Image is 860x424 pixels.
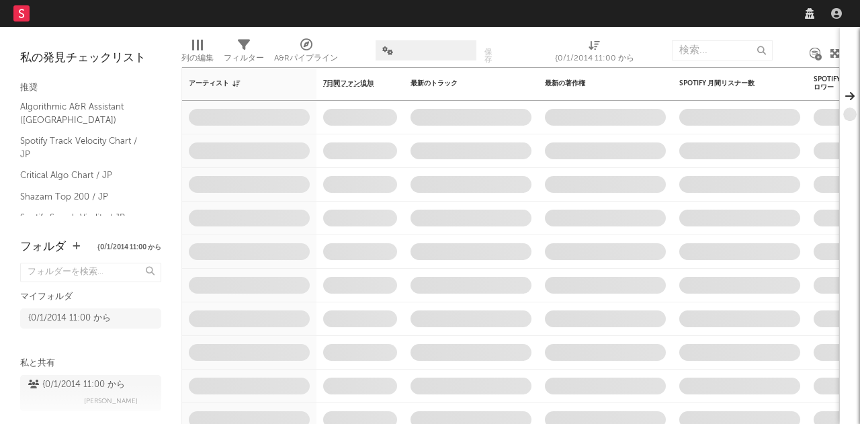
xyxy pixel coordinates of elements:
a: Critical Algo Chart / JP [20,168,148,183]
div: 最新の著作権 [545,79,646,87]
a: {0/1/2014 11:00 から[PERSON_NAME] [20,375,161,411]
div: フィルター [224,50,264,67]
a: Spotify Search Virality / JP [20,210,148,225]
a: Shazam Top 200 / JP [20,189,148,204]
input: 検索... [672,40,773,60]
div: 列の編集 [181,50,214,67]
div: Spotify 月間リスナー数 [679,79,780,87]
div: {0/1/2014 11:00 から [28,310,111,327]
a: {0/1/2014 11:00 から [20,308,161,329]
a: Algorithmic A&R Assistant ([GEOGRAPHIC_DATA]) [20,99,148,127]
div: {0/1/2014 11:00 から [555,34,634,73]
div: {0/1/2014 11:00 から [555,50,634,67]
div: {0/1/2014 11:00 から [28,377,125,393]
div: 私と共有 [20,355,161,372]
div: 最新のトラック [411,79,511,87]
div: A&Rパイプライン [274,50,338,67]
button: {0/1/2014 11:00 から [97,244,161,251]
input: フォルダーを検索... [20,263,161,282]
div: アーティスト [189,79,290,87]
span: [PERSON_NAME] [84,393,138,409]
div: フォルダ [20,239,66,255]
div: マイフォルダ [20,289,161,305]
a: Spotify Track Velocity Chart / JP [20,134,148,161]
div: 私の発見チェックリスト [20,50,161,67]
div: フィルター [224,34,264,73]
div: 列の編集 [181,34,214,73]
button: 保存 [481,48,495,63]
div: A&Rパイプライン [274,34,338,73]
span: 7日間ファン追加 [323,79,374,87]
div: 推奨 [20,80,161,96]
